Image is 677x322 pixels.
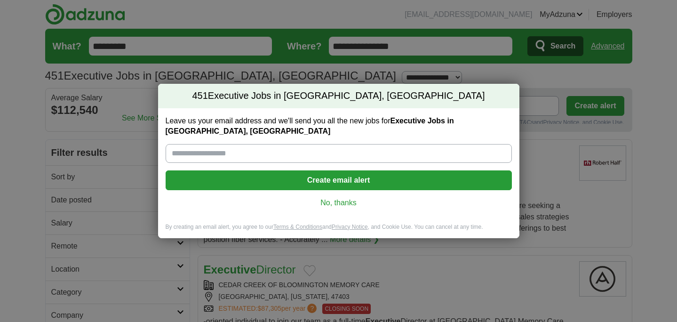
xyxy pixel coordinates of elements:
span: 451 [192,89,207,103]
a: Terms & Conditions [273,224,322,230]
div: By creating an email alert, you agree to our and , and Cookie Use. You can cancel at any time. [158,223,519,239]
h2: Executive Jobs in [GEOGRAPHIC_DATA], [GEOGRAPHIC_DATA] [158,84,519,108]
a: Privacy Notice [332,224,368,230]
label: Leave us your email address and we'll send you all the new jobs for [166,116,512,137]
a: No, thanks [173,198,504,208]
strong: Executive Jobs in [GEOGRAPHIC_DATA], [GEOGRAPHIC_DATA] [166,117,454,135]
button: Create email alert [166,170,512,190]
